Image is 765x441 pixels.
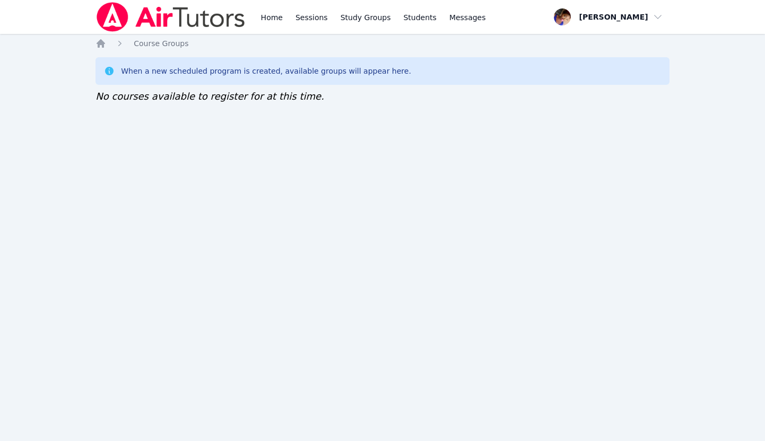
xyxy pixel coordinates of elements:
nav: Breadcrumb [95,38,670,49]
div: When a new scheduled program is created, available groups will appear here. [121,66,411,76]
img: Air Tutors [95,2,246,32]
a: Course Groups [134,38,188,49]
span: Messages [449,12,486,23]
span: Course Groups [134,39,188,48]
span: No courses available to register for at this time. [95,91,324,102]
